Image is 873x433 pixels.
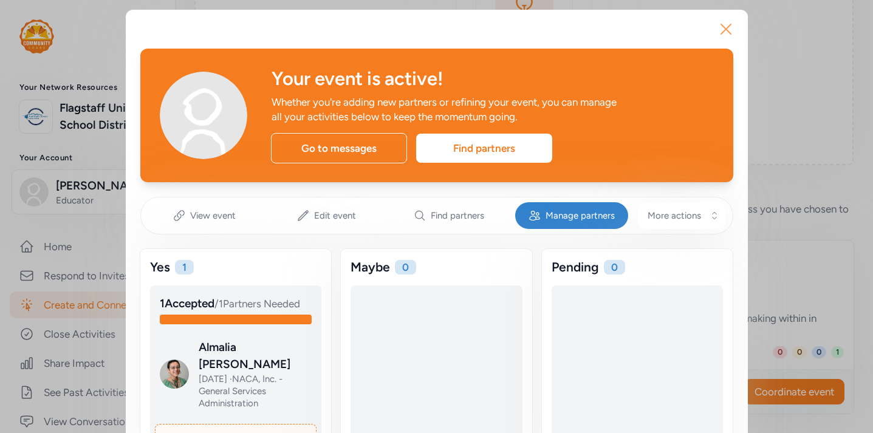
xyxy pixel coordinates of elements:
div: Whether you're adding new partners or refining your event, you can manage all your activities bel... [272,95,621,124]
div: Your event is active! [272,68,714,90]
span: Edit event [314,210,356,222]
span: More actions [648,210,701,222]
div: Yes [150,259,170,276]
img: Avatar [160,72,247,159]
div: / 1 Partners Needed [160,295,312,312]
div: Go to messages [271,133,407,163]
div: Maybe [351,259,390,276]
div: 0 [395,260,416,274]
div: Find partners [416,134,552,163]
span: Manage partners [546,210,615,222]
div: 0 [604,260,625,274]
div: Pending [552,259,599,276]
button: More actions [638,202,725,229]
span: Find partners [431,210,484,222]
span: View event [190,210,236,222]
span: 1 Accepted [160,296,214,310]
div: 1 [175,260,194,274]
